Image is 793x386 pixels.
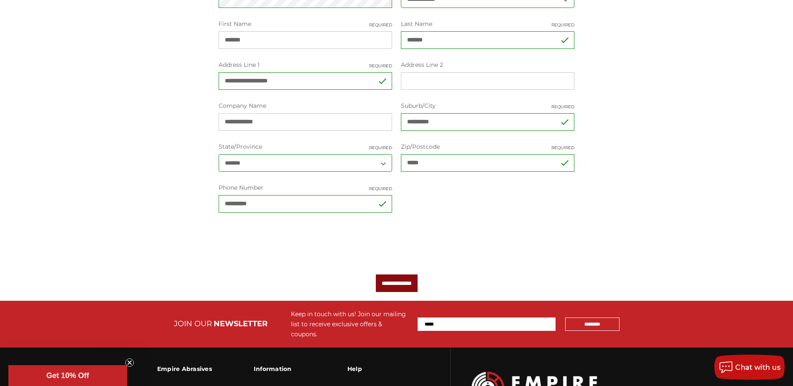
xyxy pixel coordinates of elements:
label: State/Province [219,142,392,151]
label: First Name [219,20,392,28]
label: Address Line 2 [401,61,574,69]
label: Zip/Postcode [401,142,574,151]
span: NEWSLETTER [214,319,268,328]
label: Address Line 1 [219,61,392,69]
label: Company Name [219,102,392,110]
h3: Help [347,360,404,378]
h3: Information [254,360,306,378]
label: Phone Number [219,183,392,192]
small: Required [551,104,574,110]
small: Required [369,185,392,192]
label: Suburb/City [401,102,574,110]
span: Chat with us [735,363,780,371]
div: Keep in touch with us! Join our mailing list to receive exclusive offers & coupons. [291,309,409,339]
small: Required [551,145,574,151]
small: Required [369,145,392,151]
button: Chat with us [714,355,785,380]
iframe: reCAPTCHA [219,224,346,257]
div: Get 10% OffClose teaser [8,365,127,386]
span: JOIN OUR [174,319,212,328]
h3: Empire Abrasives [157,360,212,378]
label: Last Name [401,20,574,28]
small: Required [369,63,392,69]
button: Close teaser [125,358,134,367]
small: Required [369,22,392,28]
small: Required [551,22,574,28]
span: Get 10% Off [46,371,89,380]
